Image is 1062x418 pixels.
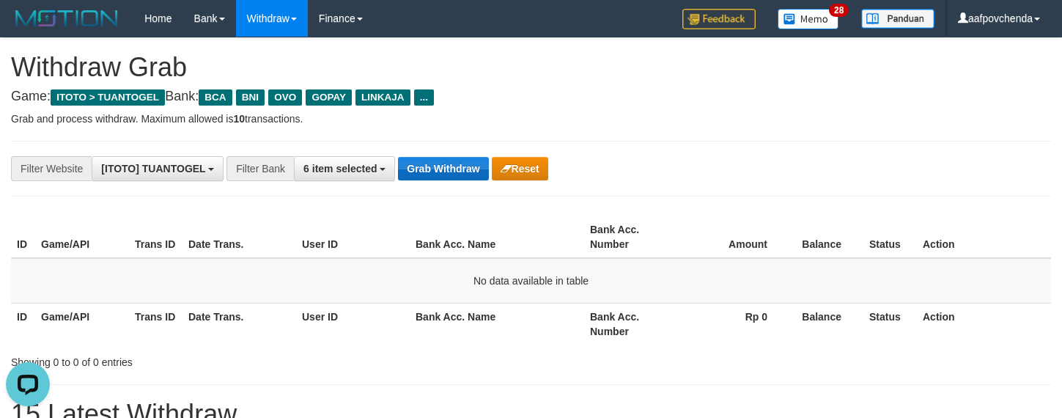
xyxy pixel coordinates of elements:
button: Open LiveChat chat widget [6,6,50,50]
img: Button%20Memo.svg [778,9,839,29]
span: ... [414,89,434,106]
th: Action [917,303,1051,345]
h4: Game: Bank: [11,89,1051,104]
button: [ITOTO] TUANTOGEL [92,156,224,181]
span: 6 item selected [303,163,377,175]
th: Date Trans. [182,303,296,345]
span: BCA [199,89,232,106]
th: Game/API [35,303,129,345]
div: Showing 0 to 0 of 0 entries [11,349,432,370]
button: 6 item selected [294,156,395,181]
th: Action [917,216,1051,258]
th: User ID [296,216,410,258]
span: BNI [236,89,265,106]
th: Bank Acc. Name [410,216,584,258]
th: Bank Acc. Name [410,303,584,345]
th: Status [863,216,917,258]
img: MOTION_logo.png [11,7,122,29]
th: Date Trans. [182,216,296,258]
button: Grab Withdraw [398,157,488,180]
th: ID [11,303,35,345]
button: Reset [492,157,548,180]
span: LINKAJA [355,89,410,106]
th: Trans ID [129,216,182,258]
td: No data available in table [11,258,1051,304]
th: Status [863,303,917,345]
span: GOPAY [306,89,352,106]
th: Amount [678,216,789,258]
span: OVO [268,89,302,106]
th: Balance [789,216,863,258]
img: panduan.png [861,9,934,29]
th: Bank Acc. Number [584,303,678,345]
th: Balance [789,303,863,345]
h1: Withdraw Grab [11,53,1051,82]
th: Rp 0 [678,303,789,345]
th: Game/API [35,216,129,258]
th: ID [11,216,35,258]
p: Grab and process withdraw. Maximum allowed is transactions. [11,111,1051,126]
div: Filter Bank [226,156,294,181]
span: [ITOTO] TUANTOGEL [101,163,205,175]
th: User ID [296,303,410,345]
span: ITOTO > TUANTOGEL [51,89,165,106]
th: Bank Acc. Number [584,216,678,258]
th: Trans ID [129,303,182,345]
span: 28 [829,4,849,17]
div: Filter Website [11,156,92,181]
img: Feedback.jpg [682,9,756,29]
strong: 10 [233,113,245,125]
